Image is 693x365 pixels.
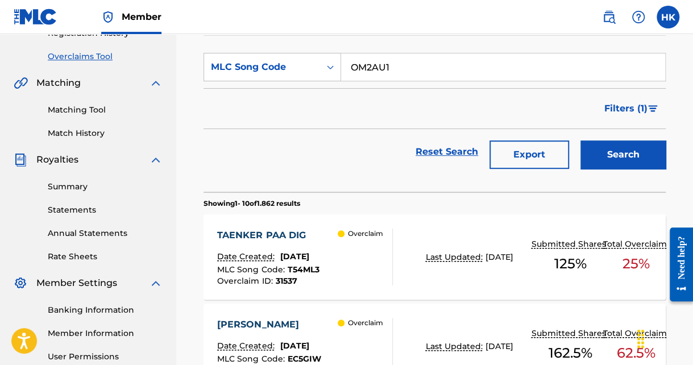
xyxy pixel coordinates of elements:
span: MLC Song Code : [217,264,287,275]
span: EC5GIW [287,354,321,364]
a: Overclaims Tool [48,51,163,63]
div: TAENKER PAA DIG [217,229,319,242]
div: User Menu [657,6,679,28]
span: Royalties [36,153,78,167]
div: Help [627,6,650,28]
a: Annual Statements [48,227,163,239]
button: Filters (1) [597,94,666,123]
a: Reset Search [410,139,484,164]
a: Rate Sheets [48,251,163,263]
a: User Permissions [48,351,163,363]
img: help [632,10,645,24]
iframe: Chat Widget [636,310,693,365]
img: Royalties [14,153,27,167]
p: Date Created: [217,251,277,263]
a: Member Information [48,327,163,339]
p: Total Overclaim [603,238,669,250]
span: Member [122,10,161,23]
p: Last Updated: [426,251,485,263]
a: Summary [48,181,163,193]
div: Chat-widget [636,310,693,365]
a: Match History [48,127,163,139]
form: Search Form [204,53,666,175]
img: Top Rightsholder [101,10,115,24]
span: Matching [36,76,81,90]
a: Public Search [597,6,620,28]
span: 25 % [623,254,650,274]
a: Matching Tool [48,104,163,116]
span: [DATE] [485,341,513,351]
span: [DATE] [485,252,513,262]
img: expand [149,276,163,290]
span: Member Settings [36,276,117,290]
a: Statements [48,204,163,216]
p: Submitted Shares [532,238,609,250]
img: Member Settings [14,276,27,290]
img: expand [149,76,163,90]
p: Date Created: [217,340,277,352]
div: Træk [632,322,650,356]
span: 31537 [275,276,297,286]
p: Total Overclaim [603,327,669,339]
span: T54ML3 [287,264,319,275]
p: Overclaim [348,318,383,328]
div: MLC Song Code [211,60,313,74]
span: 162.5 % [548,343,592,363]
p: Overclaim [348,229,383,239]
span: Overclaim ID : [217,276,275,286]
img: MLC Logo [14,9,57,25]
div: [PERSON_NAME] [217,318,321,331]
span: [DATE] [280,341,309,351]
img: search [602,10,616,24]
iframe: Resource Center [661,218,693,310]
a: TAENKER PAA DIGDate Created:[DATE]MLC Song Code:T54ML3Overclaim ID:31537 OverclaimLast Updated:[D... [204,214,666,300]
span: [DATE] [280,251,309,262]
p: Submitted Shares [532,327,609,339]
img: expand [149,153,163,167]
p: Showing 1 - 10 of 1.862 results [204,198,300,209]
span: MLC Song Code : [217,354,287,364]
a: Banking Information [48,304,163,316]
img: Matching [14,76,28,90]
p: Last Updated: [426,341,485,352]
span: Filters ( 1 ) [604,102,648,115]
span: 125 % [554,254,586,274]
span: 62.5 % [617,343,655,363]
img: filter [648,105,658,112]
button: Export [489,140,569,169]
button: Search [580,140,666,169]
